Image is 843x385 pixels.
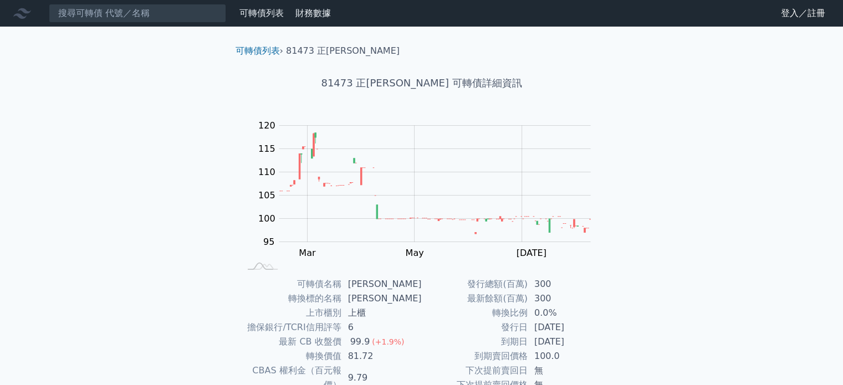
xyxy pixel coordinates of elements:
td: 6 [341,320,422,335]
li: 81473 正[PERSON_NAME] [286,44,400,58]
tspan: 95 [263,237,274,247]
td: [PERSON_NAME] [341,291,422,306]
td: 上市櫃別 [240,306,341,320]
li: › [236,44,283,58]
a: 登入／註冊 [772,4,834,22]
td: 發行日 [422,320,528,335]
td: 轉換比例 [422,306,528,320]
td: [DATE] [528,320,604,335]
td: 到期日 [422,335,528,349]
tspan: 120 [258,120,275,131]
td: 擔保銀行/TCRI信用評等 [240,320,341,335]
td: 300 [528,277,604,291]
td: 可轉債名稱 [240,277,341,291]
input: 搜尋可轉債 代號／名稱 [49,4,226,23]
tspan: Mar [299,248,316,258]
div: 99.9 [348,335,372,349]
td: 最新餘額(百萬) [422,291,528,306]
tspan: 110 [258,167,275,177]
span: (+1.9%) [372,337,404,346]
td: 最新 CB 收盤價 [240,335,341,349]
td: 轉換標的名稱 [240,291,341,306]
td: 發行總額(百萬) [422,277,528,291]
tspan: 105 [258,190,275,201]
td: 下次提前賣回日 [422,363,528,378]
td: 0.0% [528,306,604,320]
td: 100.0 [528,349,604,363]
tspan: [DATE] [517,248,546,258]
td: 到期賣回價格 [422,349,528,363]
g: Chart [252,120,607,281]
tspan: 100 [258,213,275,224]
td: [DATE] [528,335,604,349]
a: 財務數據 [295,8,331,18]
td: 轉換價值 [240,349,341,363]
a: 可轉債列表 [239,8,284,18]
td: 300 [528,291,604,306]
h1: 81473 正[PERSON_NAME] 可轉債詳細資訊 [227,75,617,91]
tspan: 115 [258,143,275,154]
td: 81.72 [341,349,422,363]
td: [PERSON_NAME] [341,277,422,291]
td: 上櫃 [341,306,422,320]
tspan: May [405,248,423,258]
td: 無 [528,363,604,378]
a: 可轉債列表 [236,45,280,56]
